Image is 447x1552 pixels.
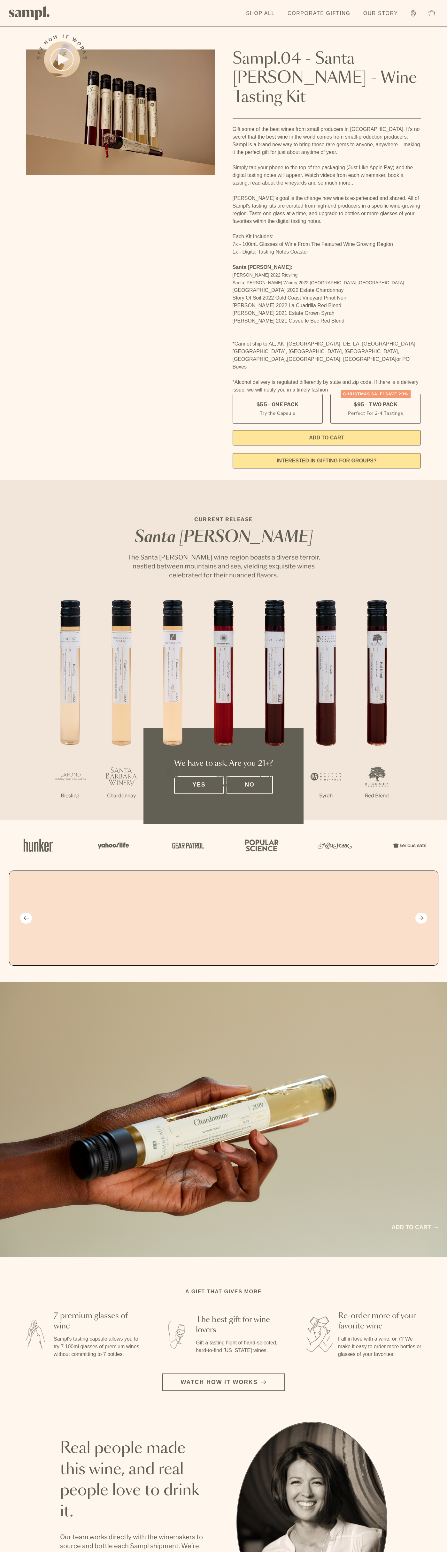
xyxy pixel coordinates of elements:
a: Shop All [243,6,278,20]
li: 3 / 7 [147,600,198,820]
img: Sampl logo [9,6,50,20]
p: Riesling [45,792,96,800]
small: Perfect For 2-4 Tastings [348,410,403,416]
a: Add to cart [391,1223,438,1232]
p: Syrah [300,792,351,800]
span: $95 - Two Pack [354,401,397,408]
p: Red Blend [249,792,300,800]
div: Christmas SALE! Save 20% [341,390,411,398]
li: 6 / 7 [300,600,351,820]
small: Try the Capsule [260,410,295,416]
button: Add to Cart [233,430,421,445]
button: See how it works [44,42,80,77]
img: Sampl.04 - Santa Barbara - Wine Tasting Kit [26,49,215,175]
a: Our Story [360,6,401,20]
li: 2 / 7 [96,600,147,820]
li: 7 / 7 [351,600,403,820]
a: interested in gifting for groups? [233,453,421,468]
p: Chardonnay [96,792,147,800]
p: Pinot Noir [198,792,249,800]
li: 1 / 7 [45,600,96,820]
a: Corporate Gifting [284,6,354,20]
p: Red Blend [351,792,403,800]
li: 4 / 7 [198,600,249,820]
button: Next slide [415,913,427,924]
p: Chardonnay [147,792,198,800]
li: 5 / 7 [249,600,300,820]
button: Previous slide [20,913,32,924]
span: $55 - One Pack [257,401,299,408]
